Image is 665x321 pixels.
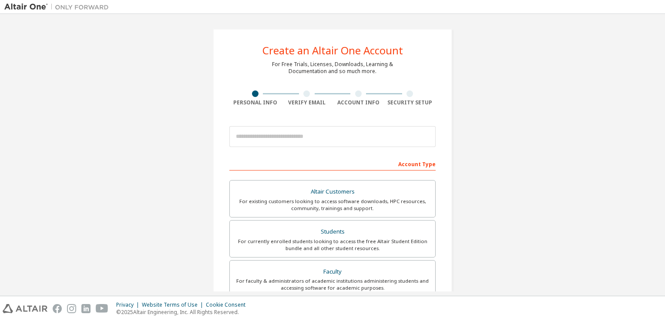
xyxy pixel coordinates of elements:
[235,278,430,291] div: For faculty & administrators of academic institutions administering students and accessing softwa...
[235,226,430,238] div: Students
[4,3,113,11] img: Altair One
[235,186,430,198] div: Altair Customers
[281,99,333,106] div: Verify Email
[67,304,76,313] img: instagram.svg
[142,301,206,308] div: Website Terms of Use
[3,304,47,313] img: altair_logo.svg
[272,61,393,75] div: For Free Trials, Licenses, Downloads, Learning & Documentation and so much more.
[96,304,108,313] img: youtube.svg
[81,304,91,313] img: linkedin.svg
[229,157,436,171] div: Account Type
[262,45,403,56] div: Create an Altair One Account
[332,99,384,106] div: Account Info
[235,238,430,252] div: For currently enrolled students looking to access the free Altair Student Edition bundle and all ...
[229,99,281,106] div: Personal Info
[384,99,436,106] div: Security Setup
[235,266,430,278] div: Faculty
[206,301,251,308] div: Cookie Consent
[116,308,251,316] p: © 2025 Altair Engineering, Inc. All Rights Reserved.
[53,304,62,313] img: facebook.svg
[235,198,430,212] div: For existing customers looking to access software downloads, HPC resources, community, trainings ...
[116,301,142,308] div: Privacy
